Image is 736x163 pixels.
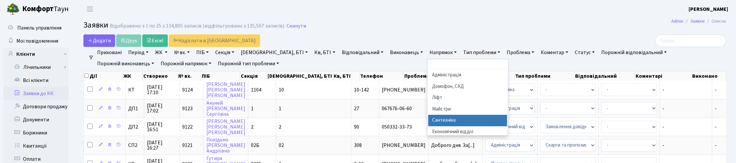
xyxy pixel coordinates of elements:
[251,123,254,131] span: 2
[182,86,193,93] span: 9124
[194,47,211,58] a: ПІБ
[128,143,141,148] span: СП2
[95,47,124,58] a: Приховані
[171,47,192,58] a: № вх.
[238,47,310,58] a: [DEMOGRAPHIC_DATA], БТІ
[206,118,245,136] a: [PERSON_NAME][PERSON_NAME][PERSON_NAME]
[387,47,426,58] a: Виконавець
[382,124,426,130] span: 050332-33-73
[705,18,726,25] li: Список
[461,47,503,58] a: Тип проблеми
[655,34,726,47] input: Пошук...
[251,142,259,149] span: 02Б
[431,142,475,149] span: Доброго дня. За[...]
[538,47,571,58] a: Коментар
[128,87,141,92] span: КТ
[206,99,245,118] a: Акуней[PERSON_NAME]Сергіївна
[382,106,426,111] span: 067676-06-60
[143,71,178,81] th: Створено
[279,105,281,112] span: 1
[354,105,359,112] span: 27
[84,71,123,81] th: Дії
[661,14,736,28] nav: breadcrumb
[206,81,245,99] a: [PERSON_NAME][PERSON_NAME][PERSON_NAME]
[95,58,157,69] a: Порожній виконавець
[715,105,717,112] span: -
[83,19,108,31] span: Заявки
[689,6,728,13] b: [PERSON_NAME]
[3,113,69,126] a: Документи
[213,47,237,58] a: Секція
[110,23,285,29] div: Відображено з 1 по 25 з 134,805 записів (відфільтровано з 135,507 записів).
[182,105,193,112] span: 9123
[692,71,726,81] th: Виконано
[126,47,151,58] a: Період
[3,21,69,34] a: Панель управління
[635,71,692,81] th: Коментарі
[689,5,728,13] a: [PERSON_NAME]
[599,47,669,58] a: Порожній відповідальний
[690,18,705,25] a: Заявки
[574,71,635,81] th: Відповідальний
[201,71,240,81] th: ПІБ
[662,106,709,111] span: -
[182,142,193,149] span: 9121
[158,58,214,69] a: Порожній напрямок
[3,100,69,113] a: Договори продажу
[178,71,201,81] th: № вх.
[504,47,537,58] a: Проблема
[382,143,426,148] span: [PHONE_NUMBER]
[428,92,507,104] li: Ліфт
[147,122,177,132] span: [DATE] 16:51
[128,106,141,111] span: ДП1
[142,34,168,47] a: Excel
[206,136,245,154] a: Покідько[PERSON_NAME]Андріївна
[279,123,281,131] span: 2
[147,103,177,113] span: [DATE] 17:02
[123,71,143,81] th: ЖК
[83,34,115,47] a: Додати
[662,143,709,148] span: -
[428,104,507,115] li: Майстри
[88,37,111,44] span: Додати
[354,123,359,131] span: 90
[7,3,20,16] img: logo.png
[8,61,69,74] a: Лічильники
[333,71,360,81] th: Кв, БТІ
[715,123,717,131] span: -
[82,4,98,14] button: Переключити навігацію
[427,47,459,58] a: Напрямок
[240,71,267,81] th: Секція
[3,87,69,100] a: Заявки до КК
[428,115,507,126] li: Сантехніка
[3,34,69,48] a: Мої повідомлення
[215,58,282,69] a: Порожній тип проблеми
[279,142,284,149] span: 02
[428,81,507,92] li: Домофон, СКД
[671,18,683,25] a: Admin
[404,71,462,81] th: Проблема
[3,74,69,87] a: Всі клієнти
[152,47,170,58] a: ЖК
[354,86,369,93] span: 10-142
[128,124,141,130] span: ДП2
[22,4,54,14] b: Комфорт
[339,47,386,58] a: Відповідальний
[715,142,717,149] span: -
[147,140,177,151] span: [DATE] 16:27
[354,142,362,149] span: 308
[428,126,507,138] li: Економічний відділ
[267,71,333,81] th: [DEMOGRAPHIC_DATA], БТІ
[16,37,58,45] span: Мої повідомлення
[3,139,69,153] a: Квитанції
[715,86,717,93] span: -
[147,85,177,95] span: [DATE] 17:10
[17,24,61,31] span: Панель управління
[662,87,709,92] span: -
[251,105,254,112] span: 1
[279,86,284,93] span: 10
[515,71,574,81] th: Тип проблеми
[312,47,338,58] a: Кв, БТІ
[182,123,193,131] span: 9122
[3,126,69,139] a: Боржники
